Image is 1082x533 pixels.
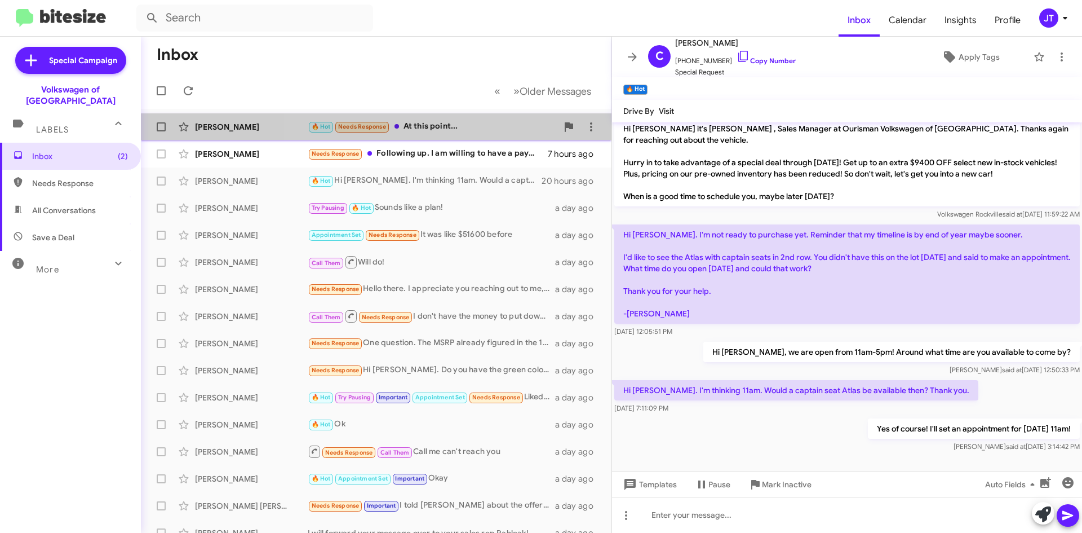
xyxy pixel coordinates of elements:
div: a day ago [555,392,602,403]
div: a day ago [555,230,602,241]
div: At this point... [308,120,557,133]
span: Call Them [312,314,341,321]
button: Mark Inactive [739,474,821,495]
span: Important [379,394,408,401]
button: Previous [487,80,507,103]
span: Appointment Set [415,394,465,401]
span: Needs Response [369,231,416,239]
div: a day ago [555,311,602,322]
span: Needs Response [32,178,128,189]
span: » [513,84,520,98]
div: [PERSON_NAME] [195,148,308,160]
nav: Page navigation example [488,80,598,103]
span: C [655,47,664,65]
div: It was like $51600 before [308,228,555,241]
div: Following up. I am willing to have a payment if $800 per month. Let me know if you can make that ... [308,147,548,160]
span: Needs Response [472,394,520,401]
a: Special Campaign [15,47,126,74]
div: a day ago [555,202,602,214]
span: said at [1003,210,1022,218]
span: Inbox [32,151,128,162]
span: Labels [36,125,69,135]
div: [PERSON_NAME] [195,257,308,268]
span: More [36,265,59,275]
span: Needs Response [312,367,360,374]
div: [PERSON_NAME] [195,338,308,349]
div: Okay [308,472,555,485]
div: Call me can't reach you [308,444,555,459]
span: Special Request [675,67,796,78]
span: said at [1002,365,1022,374]
div: One question. The MSRP already figured in the 1425 destination fee. Why would a second destinatio... [308,337,555,350]
span: (2) [118,151,128,162]
span: Needs Response [312,502,360,509]
a: Copy Number [737,56,796,65]
span: Needs Response [312,150,360,157]
div: Hello there. I appreciate you reaching out to me, but your sales rep, [PERSON_NAME], was very rud... [308,283,555,296]
div: Sounds like a plan! [308,201,555,214]
span: « [494,84,500,98]
span: [PERSON_NAME] [DATE] 12:50:33 PM [950,365,1080,374]
span: Needs Response [325,449,373,456]
span: 🔥 Hot [312,475,331,482]
p: Hi [PERSON_NAME]. I'm thinking 11am. Would a captain seat Atlas be available then? Thank you. [614,380,978,400]
span: Important [367,502,396,509]
span: Needs Response [362,314,410,321]
div: a day ago [555,500,602,512]
span: [PERSON_NAME] [DATE] 3:14:42 PM [954,442,1080,451]
span: Visit [659,106,674,116]
div: [PERSON_NAME] [195,392,308,403]
p: Hi [PERSON_NAME]. I'm not ready to purchase yet. Reminder that my timeline is by end of year mayb... [614,224,1080,324]
div: [PERSON_NAME] [195,284,308,295]
div: Liked “With the current incentives I am sure we can make it work. We just need to take a look at ... [308,391,555,404]
span: Templates [621,474,677,495]
button: Next [507,80,598,103]
span: 🔥 Hot [312,123,331,130]
span: Appointment Set [312,231,361,239]
div: Ok [308,418,555,431]
span: Profile [986,4,1030,37]
span: Try Pausing [338,394,371,401]
div: a day ago [555,257,602,268]
div: 20 hours ago [542,175,602,187]
span: Apply Tags [959,47,1000,67]
small: 🔥 Hot [623,85,648,95]
span: Older Messages [520,85,591,98]
div: [PERSON_NAME] [195,230,308,241]
div: [PERSON_NAME] [195,419,308,430]
div: a day ago [555,365,602,376]
span: Special Campaign [49,55,117,66]
button: Auto Fields [976,474,1048,495]
span: Needs Response [312,285,360,293]
a: Inbox [839,4,880,37]
div: I don't have the money to put down as down payment well, I could probably put like 500 down but m... [308,309,555,323]
span: Pause [708,474,730,495]
div: [PERSON_NAME] [195,121,308,133]
a: Calendar [880,4,935,37]
div: [PERSON_NAME] [PERSON_NAME] [195,500,308,512]
h1: Inbox [157,46,198,64]
span: Call Them [380,449,410,456]
div: a day ago [555,446,602,457]
div: a day ago [555,419,602,430]
span: Auto Fields [985,474,1039,495]
a: Insights [935,4,986,37]
div: a day ago [555,473,602,484]
div: 7 hours ago [548,148,602,160]
span: 🔥 Hot [312,421,331,428]
span: said at [1006,442,1026,451]
div: [PERSON_NAME] [195,473,308,484]
span: [PHONE_NUMBER] [675,50,796,67]
span: [DATE] 7:11:09 PM [614,404,668,412]
div: [PERSON_NAME] [195,446,308,457]
span: Important [395,475,424,482]
span: All Conversations [32,205,96,216]
span: 🔥 Hot [312,394,331,401]
span: Needs Response [312,340,360,347]
p: Hi [PERSON_NAME] it's [PERSON_NAME] , Sales Manager at Ourisman Volkswagen of [GEOGRAPHIC_DATA]. ... [614,118,1080,206]
span: 🔥 Hot [312,177,331,184]
div: a day ago [555,338,602,349]
div: [PERSON_NAME] [195,365,308,376]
